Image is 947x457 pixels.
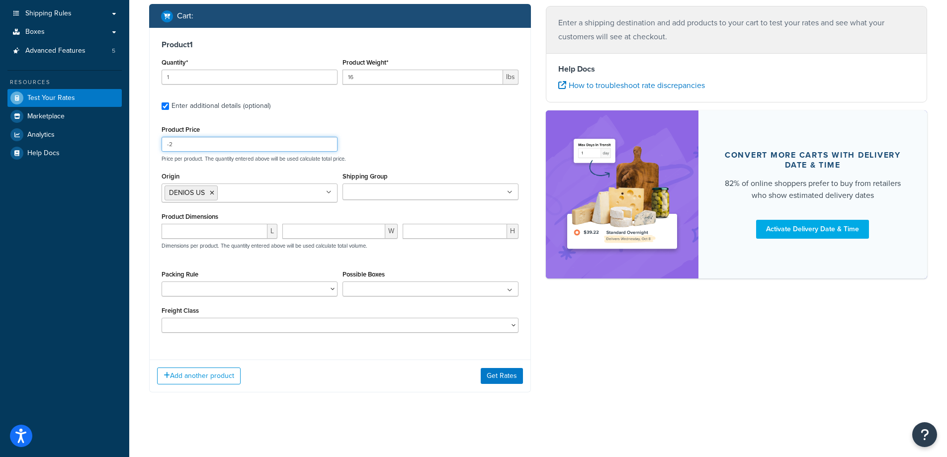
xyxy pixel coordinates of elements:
[169,187,205,198] span: DENIOS US
[7,144,122,162] a: Help Docs
[7,126,122,144] a: Analytics
[722,178,904,201] div: 82% of online shoppers prefer to buy from retailers who show estimated delivery dates
[162,307,199,314] label: Freight Class
[722,150,904,170] div: Convert more carts with delivery date & time
[7,4,122,23] a: Shipping Rules
[112,47,115,55] span: 5
[7,42,122,60] a: Advanced Features5
[162,271,198,278] label: Packing Rule
[27,131,55,139] span: Analytics
[558,63,915,75] h4: Help Docs
[159,155,521,162] p: Price per product. The quantity entered above will be used calculate total price.
[159,242,367,249] p: Dimensions per product. The quantity entered above will be used calculate total volume.
[507,224,518,239] span: H
[25,47,86,55] span: Advanced Features
[162,70,338,85] input: 0.0
[481,368,523,384] button: Get Rates
[7,78,122,87] div: Resources
[912,422,937,447] button: Open Resource Center
[343,173,388,180] label: Shipping Group
[162,173,179,180] label: Origin
[162,213,218,220] label: Product Dimensions
[7,42,122,60] li: Advanced Features
[27,94,75,102] span: Test Your Rates
[162,59,188,66] label: Quantity*
[172,99,270,113] div: Enter additional details (optional)
[7,107,122,125] a: Marketplace
[27,112,65,121] span: Marketplace
[756,220,869,239] a: Activate Delivery Date & Time
[25,28,45,36] span: Boxes
[343,59,388,66] label: Product Weight*
[162,126,200,133] label: Product Price
[385,224,398,239] span: W
[558,16,915,44] p: Enter a shipping destination and add products to your cart to test your rates and see what your c...
[162,40,518,50] h3: Product 1
[27,149,60,158] span: Help Docs
[7,89,122,107] a: Test Your Rates
[561,125,684,264] img: feature-image-ddt-36eae7f7280da8017bfb280eaccd9c446f90b1fe08728e4019434db127062ab4.png
[343,70,503,85] input: 0.00
[558,80,705,91] a: How to troubleshoot rate discrepancies
[177,11,193,20] h2: Cart :
[503,70,518,85] span: lbs
[25,9,72,18] span: Shipping Rules
[267,224,277,239] span: L
[157,367,241,384] button: Add another product
[343,271,385,278] label: Possible Boxes
[7,23,122,41] a: Boxes
[162,102,169,110] input: Enter additional details (optional)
